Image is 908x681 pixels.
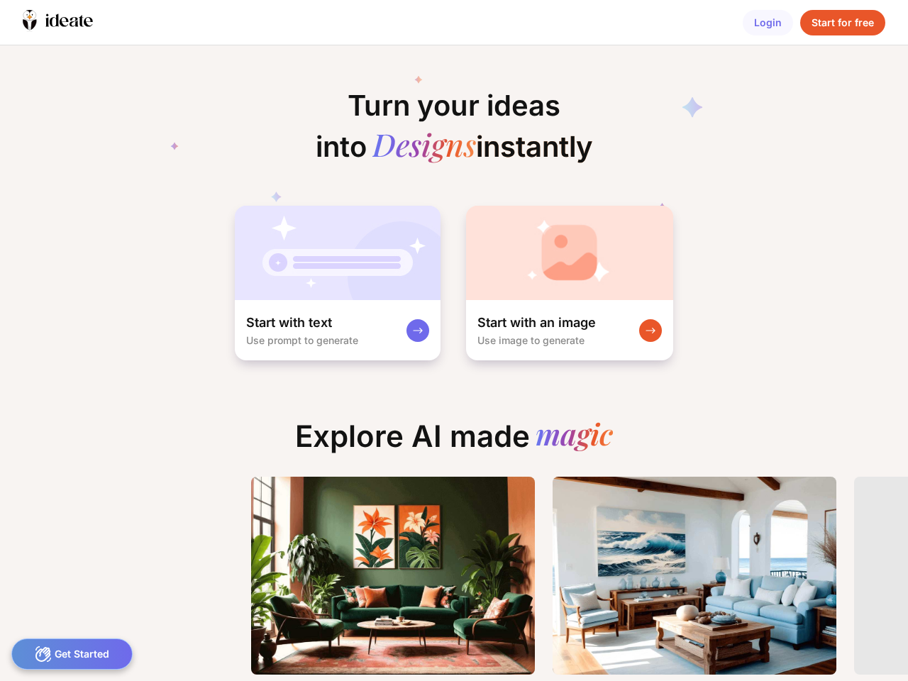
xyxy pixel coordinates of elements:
div: Start for free [800,10,885,35]
div: Explore AI made [284,419,624,465]
img: ThumbnailOceanlivingroom.png [553,477,836,675]
img: startWithImageCardBg.jpg [466,206,673,300]
div: Use image to generate [477,334,585,346]
img: ThumbnailRustic%20Jungle.png [251,477,535,675]
div: Get Started [11,638,133,670]
div: Use prompt to generate [246,334,358,346]
div: magic [536,419,613,454]
div: Start with an image [477,314,596,331]
div: Login [743,10,793,35]
div: Start with text [246,314,332,331]
img: startWithTextCardBg.jpg [235,206,441,300]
